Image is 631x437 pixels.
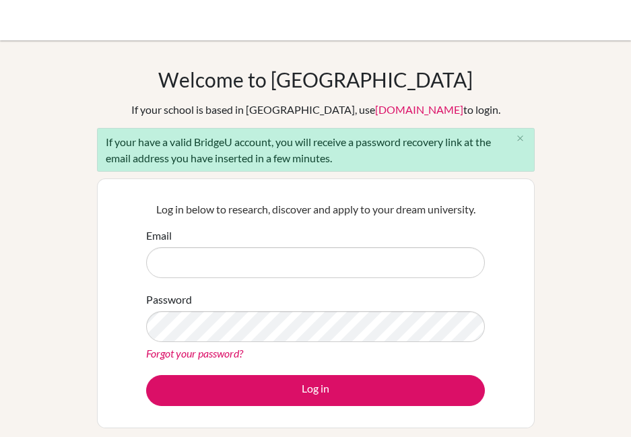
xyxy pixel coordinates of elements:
[146,228,172,244] label: Email
[131,102,500,118] div: If your school is based in [GEOGRAPHIC_DATA], use to login.
[507,129,534,149] button: Close
[515,133,525,143] i: close
[146,292,192,308] label: Password
[146,375,485,406] button: Log in
[146,347,243,360] a: Forgot your password?
[97,128,535,172] div: If your have a valid BridgeU account, you will receive a password recovery link at the email addr...
[158,67,473,92] h1: Welcome to [GEOGRAPHIC_DATA]
[375,103,463,116] a: [DOMAIN_NAME]
[146,201,485,217] p: Log in below to research, discover and apply to your dream university.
